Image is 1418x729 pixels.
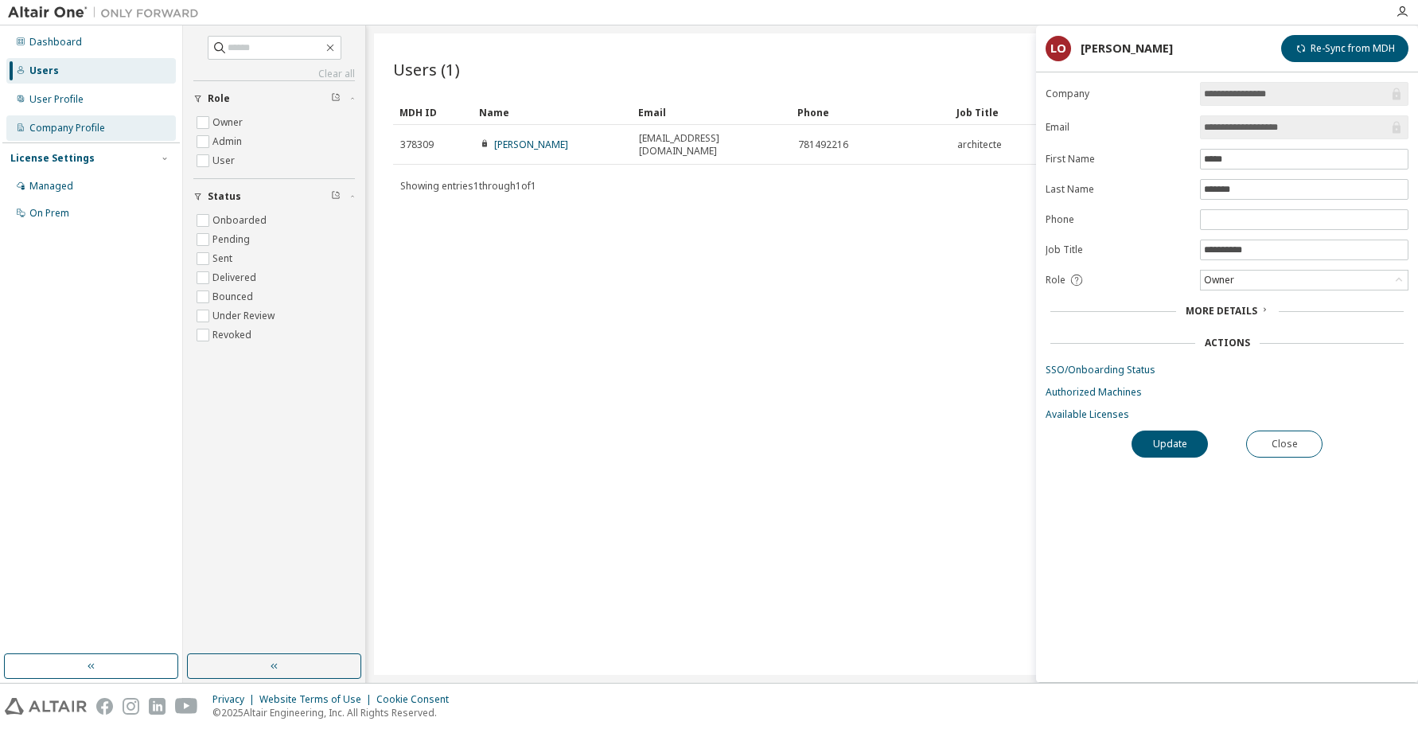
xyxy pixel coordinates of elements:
[1046,121,1190,134] label: Email
[10,152,95,165] div: License Settings
[1202,271,1237,289] div: Owner
[399,99,466,125] div: MDH ID
[331,190,341,203] span: Clear filter
[8,5,207,21] img: Altair One
[957,138,1002,151] span: architecte
[212,706,458,719] p: © 2025 Altair Engineering, Inc. All Rights Reserved.
[212,230,253,249] label: Pending
[96,698,113,715] img: facebook.svg
[1132,431,1208,458] button: Update
[1046,274,1065,287] span: Role
[193,68,355,80] a: Clear all
[212,132,245,151] label: Admin
[1046,153,1190,166] label: First Name
[1046,364,1408,376] a: SSO/Onboarding Status
[400,138,434,151] span: 378309
[193,179,355,214] button: Status
[1046,88,1190,100] label: Company
[494,138,568,151] a: [PERSON_NAME]
[956,99,1103,125] div: Job Title
[259,693,376,706] div: Website Terms of Use
[123,698,139,715] img: instagram.svg
[400,179,536,193] span: Showing entries 1 through 1 of 1
[208,92,230,105] span: Role
[1186,304,1257,318] span: More Details
[798,138,848,151] span: 781492216
[797,99,944,125] div: Phone
[212,249,236,268] label: Sent
[376,693,458,706] div: Cookie Consent
[212,326,255,345] label: Revoked
[208,190,241,203] span: Status
[1246,431,1323,458] button: Close
[29,93,84,106] div: User Profile
[1046,386,1408,399] a: Authorized Machines
[212,151,238,170] label: User
[1046,408,1408,421] a: Available Licenses
[393,58,460,80] span: Users (1)
[1046,183,1190,196] label: Last Name
[212,693,259,706] div: Privacy
[1081,42,1173,55] div: [PERSON_NAME]
[175,698,198,715] img: youtube.svg
[212,211,270,230] label: Onboarded
[29,64,59,77] div: Users
[1205,337,1250,349] div: Actions
[638,99,785,125] div: Email
[479,99,625,125] div: Name
[1046,36,1071,61] div: LO
[5,698,87,715] img: altair_logo.svg
[149,698,166,715] img: linkedin.svg
[193,81,355,116] button: Role
[331,92,341,105] span: Clear filter
[212,113,246,132] label: Owner
[29,180,73,193] div: Managed
[29,36,82,49] div: Dashboard
[1281,35,1408,62] button: Re-Sync from MDH
[639,132,784,158] span: [EMAIL_ADDRESS][DOMAIN_NAME]
[212,287,256,306] label: Bounced
[1201,271,1408,290] div: Owner
[212,306,278,326] label: Under Review
[29,122,105,134] div: Company Profile
[212,268,259,287] label: Delivered
[1046,244,1190,256] label: Job Title
[29,207,69,220] div: On Prem
[1046,213,1190,226] label: Phone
